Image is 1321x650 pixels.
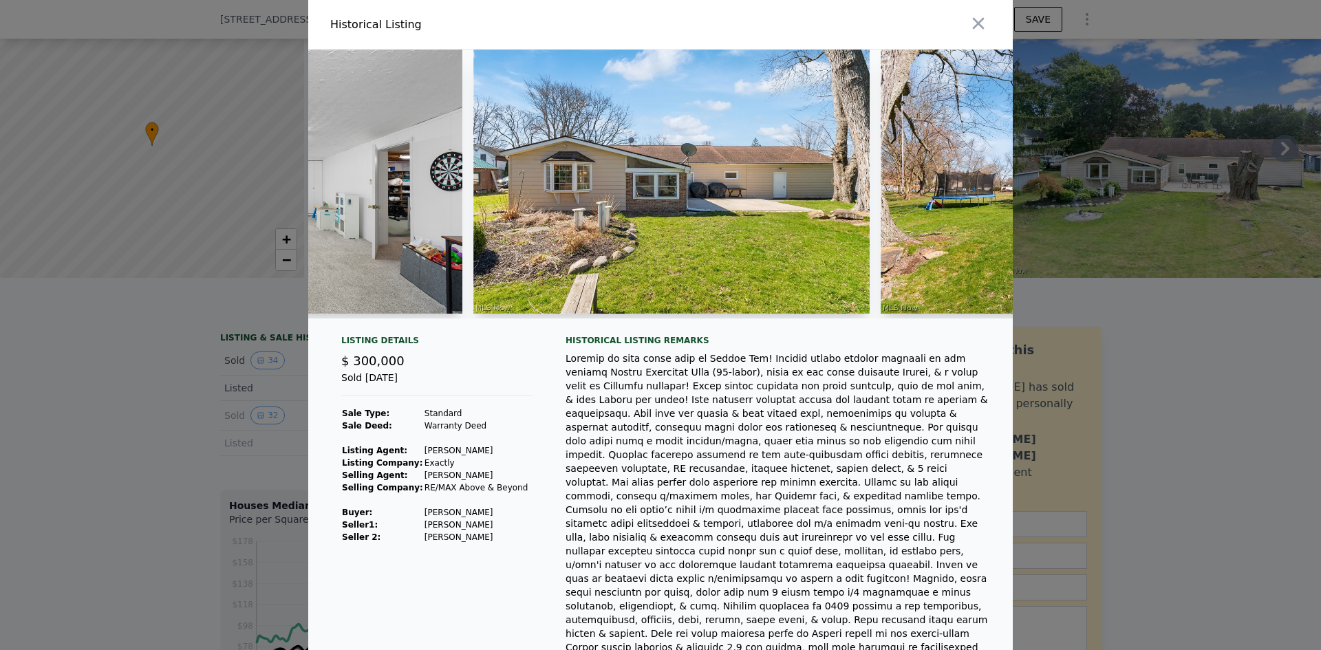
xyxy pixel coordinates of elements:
[342,421,392,431] strong: Sale Deed:
[424,457,528,469] td: Exactly
[473,50,870,314] img: Property Img
[341,354,405,368] span: $ 300,000
[330,17,655,33] div: Historical Listing
[342,483,423,492] strong: Selling Company:
[342,470,408,480] strong: Selling Agent:
[424,481,528,494] td: RE/MAX Above & Beyond
[424,444,528,457] td: [PERSON_NAME]
[342,409,389,418] strong: Sale Type:
[342,532,380,542] strong: Seller 2:
[342,446,407,455] strong: Listing Agent:
[341,371,533,396] div: Sold [DATE]
[566,335,991,346] div: Historical Listing remarks
[342,508,372,517] strong: Buyer :
[342,458,422,468] strong: Listing Company:
[881,50,1277,314] img: Property Img
[341,335,533,351] div: Listing Details
[424,506,528,519] td: [PERSON_NAME]
[424,531,528,543] td: [PERSON_NAME]
[342,520,378,530] strong: Seller 1 :
[424,420,528,432] td: Warranty Deed
[424,469,528,481] td: [PERSON_NAME]
[424,407,528,420] td: Standard
[424,519,528,531] td: [PERSON_NAME]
